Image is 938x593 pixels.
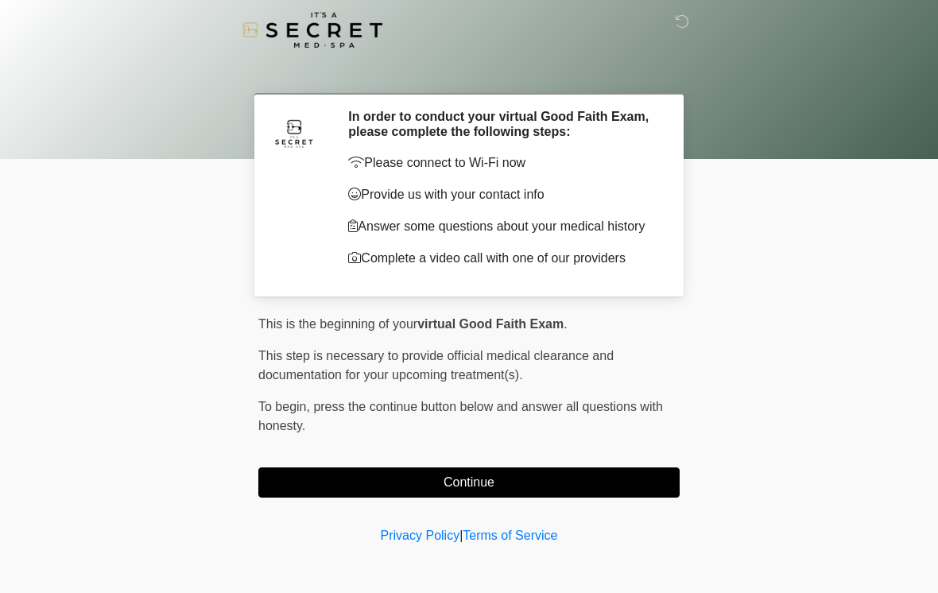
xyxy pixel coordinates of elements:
[348,249,656,268] p: Complete a video call with one of our providers
[348,153,656,172] p: Please connect to Wi-Fi now
[258,467,680,498] button: Continue
[246,57,692,87] h1: ‎ ‎
[258,317,417,331] span: This is the beginning of your
[417,317,564,331] strong: virtual Good Faith Exam
[258,400,313,413] span: To begin,
[242,12,382,48] img: It's A Secret Med Spa Logo
[258,349,614,382] span: This step is necessary to provide official medical clearance and documentation for your upcoming ...
[463,529,557,542] a: Terms of Service
[564,317,567,331] span: .
[348,185,656,204] p: Provide us with your contact info
[459,529,463,542] a: |
[381,529,460,542] a: Privacy Policy
[348,109,656,139] h2: In order to conduct your virtual Good Faith Exam, please complete the following steps:
[270,109,318,157] img: Agent Avatar
[258,400,663,432] span: press the continue button below and answer all questions with honesty.
[348,217,656,236] p: Answer some questions about your medical history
